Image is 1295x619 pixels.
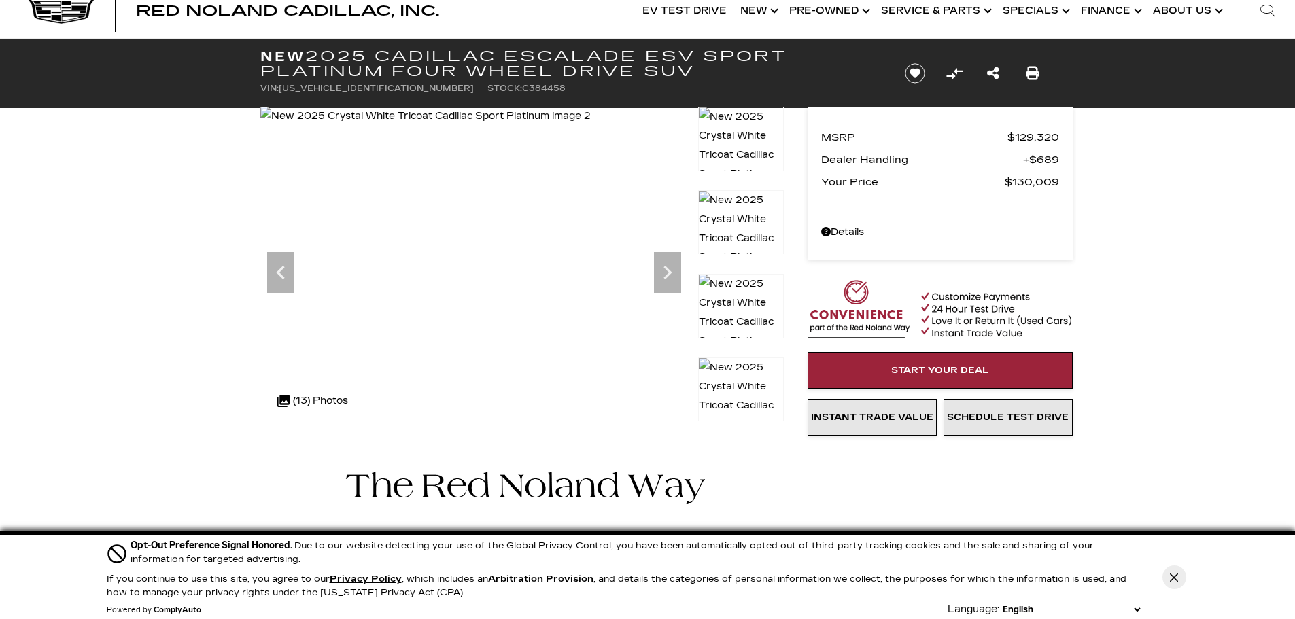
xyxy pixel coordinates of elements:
[522,84,566,93] span: C384458
[821,150,1059,169] a: Dealer Handling $689
[821,223,1059,242] a: Details
[947,412,1069,423] span: Schedule Test Drive
[821,173,1005,192] span: Your Price
[267,252,294,293] div: Previous
[131,540,294,551] span: Opt-Out Preference Signal Honored .
[488,573,593,584] strong: Arbitration Provision
[107,606,201,614] div: Powered by
[698,107,784,203] img: New 2025 Crystal White Tricoat Cadillac Sport Platinum image 2
[107,573,1126,598] p: If you continue to use this site, you agree to our , which includes an , and details the categori...
[698,190,784,287] img: New 2025 Crystal White Tricoat Cadillac Sport Platinum image 3
[654,252,681,293] div: Next
[944,63,965,84] button: Compare Vehicle
[154,606,201,614] a: ComplyAuto
[821,128,1059,147] a: MSRP $129,320
[1162,565,1186,589] button: Close Button
[279,84,474,93] span: [US_VEHICLE_IDENTIFICATION_NUMBER]
[1005,173,1059,192] span: $130,009
[891,365,989,376] span: Start Your Deal
[999,603,1143,616] select: Language Select
[698,357,784,454] img: New 2025 Crystal White Tricoat Cadillac Sport Platinum image 5
[1023,150,1059,169] span: $689
[808,352,1073,389] a: Start Your Deal
[1026,64,1039,83] a: Print this New 2025 Cadillac Escalade ESV Sport Platinum Four Wheel Drive SUV
[821,128,1007,147] span: MSRP
[271,385,355,417] div: (13) Photos
[808,399,937,436] a: Instant Trade Value
[260,107,591,126] img: New 2025 Crystal White Tricoat Cadillac Sport Platinum image 2
[136,3,439,19] span: Red Noland Cadillac, Inc.
[811,412,933,423] span: Instant Trade Value
[260,48,305,65] strong: New
[948,605,999,614] div: Language:
[698,274,784,370] img: New 2025 Crystal White Tricoat Cadillac Sport Platinum image 4
[987,64,999,83] a: Share this New 2025 Cadillac Escalade ESV Sport Platinum Four Wheel Drive SUV
[131,538,1143,566] div: Due to our website detecting your use of the Global Privacy Control, you have been automatically ...
[1007,128,1059,147] span: $129,320
[821,173,1059,192] a: Your Price $130,009
[821,150,1023,169] span: Dealer Handling
[260,49,882,79] h1: 2025 Cadillac Escalade ESV Sport Platinum Four Wheel Drive SUV
[944,399,1073,436] a: Schedule Test Drive
[260,84,279,93] span: VIN:
[136,4,439,18] a: Red Noland Cadillac, Inc.
[330,573,402,584] a: Privacy Policy
[487,84,522,93] span: Stock:
[900,63,930,84] button: Save vehicle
